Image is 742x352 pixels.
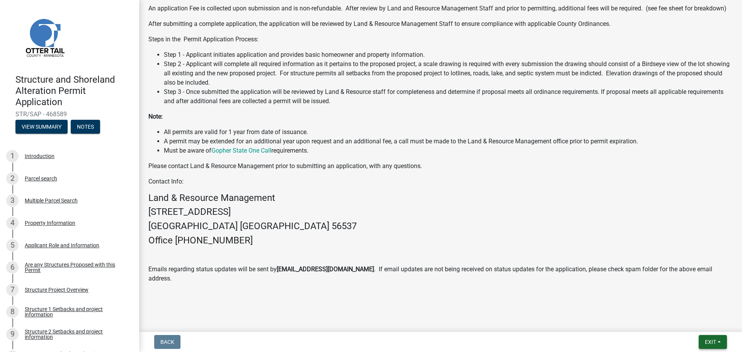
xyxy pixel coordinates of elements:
[25,176,57,181] div: Parcel search
[6,217,19,229] div: 4
[6,150,19,162] div: 1
[148,221,733,232] h4: [GEOGRAPHIC_DATA] [GEOGRAPHIC_DATA] 56537
[148,235,733,246] h4: Office [PHONE_NUMBER]
[6,328,19,340] div: 9
[71,124,100,131] wm-modal-confirm: Notes
[211,147,271,154] a: Gopher State One Call
[148,177,733,186] p: Contact Info:
[25,198,78,203] div: Multiple Parcel Search
[25,329,127,340] div: Structure 2 Setbacks and project information
[25,306,127,317] div: Structure 1 Setbacks and project information
[164,50,733,60] li: Step 1 - Applicant initiates application and provides basic homeowner and property information.
[160,339,174,345] span: Back
[164,146,733,155] li: Must be aware of requirements.
[154,335,180,349] button: Back
[164,137,733,146] li: A permit may be extended for an additional year upon request and an additional fee, a call must b...
[277,265,374,273] strong: [EMAIL_ADDRESS][DOMAIN_NAME]
[705,339,716,345] span: Exit
[25,220,75,226] div: Property Information
[148,19,733,29] p: After submitting a complete application, the application will be reviewed by Land & Resource Mana...
[6,172,19,185] div: 2
[6,284,19,296] div: 7
[148,35,733,44] p: Steps in the Permit Application Process:
[699,335,727,349] button: Exit
[148,113,163,120] strong: Note:
[6,239,19,252] div: 5
[6,261,19,274] div: 6
[148,206,733,218] h4: [STREET_ADDRESS]
[164,128,733,137] li: All permits are valid for 1 year from date of issuance.
[15,8,73,66] img: Otter Tail County, Minnesota
[15,120,68,134] button: View Summary
[15,74,133,107] h4: Structure and Shoreland Alteration Permit Application
[148,265,733,283] p: Emails regarding status updates will be sent by . If email updates are not being received on stat...
[148,192,733,204] h4: Land & Resource Management
[71,120,100,134] button: Notes
[164,87,733,106] li: Step 3 - Once submitted the application will be reviewed by Land & Resource staff for completenes...
[25,153,54,159] div: Introduction
[25,243,99,248] div: Applicant Role and Information
[148,4,733,13] p: An application Fee is collected upon submission and is non-refundable. After review by Land and R...
[25,262,127,273] div: Are any Structures Proposed with this Permit
[6,306,19,318] div: 8
[15,111,124,118] span: STR/SAP - 468589
[6,194,19,207] div: 3
[25,287,88,292] div: Structure Project Overview
[164,60,733,87] li: Step 2 - Applicant will complete all required information as it pertains to the proposed project,...
[148,162,733,171] p: Please contact Land & Resource Management prior to submitting an application, with any questions.
[15,124,68,131] wm-modal-confirm: Summary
